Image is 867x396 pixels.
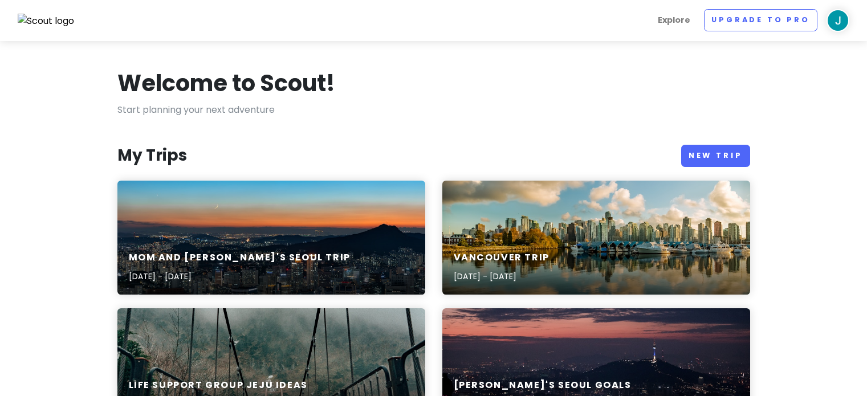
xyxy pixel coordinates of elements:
[117,181,425,295] a: areal view of building during nighttimeMom and [PERSON_NAME]'s Seoul Trip[DATE] - [DATE]
[129,379,308,391] h6: Life Support Group Jeju Ideas
[681,145,750,167] a: New Trip
[117,145,187,166] h3: My Trips
[454,379,632,391] h6: [PERSON_NAME]'s Seoul Goals
[653,9,695,31] a: Explore
[827,9,849,32] img: User profile
[442,181,750,295] a: buildings and body of waterVancouver Trip[DATE] - [DATE]
[454,270,549,283] p: [DATE] - [DATE]
[129,252,351,264] h6: Mom and [PERSON_NAME]'s Seoul Trip
[129,270,351,283] p: [DATE] - [DATE]
[18,14,75,28] img: Scout logo
[704,9,817,31] a: Upgrade to Pro
[117,68,335,98] h1: Welcome to Scout!
[117,103,750,117] p: Start planning your next adventure
[454,252,549,264] h6: Vancouver Trip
